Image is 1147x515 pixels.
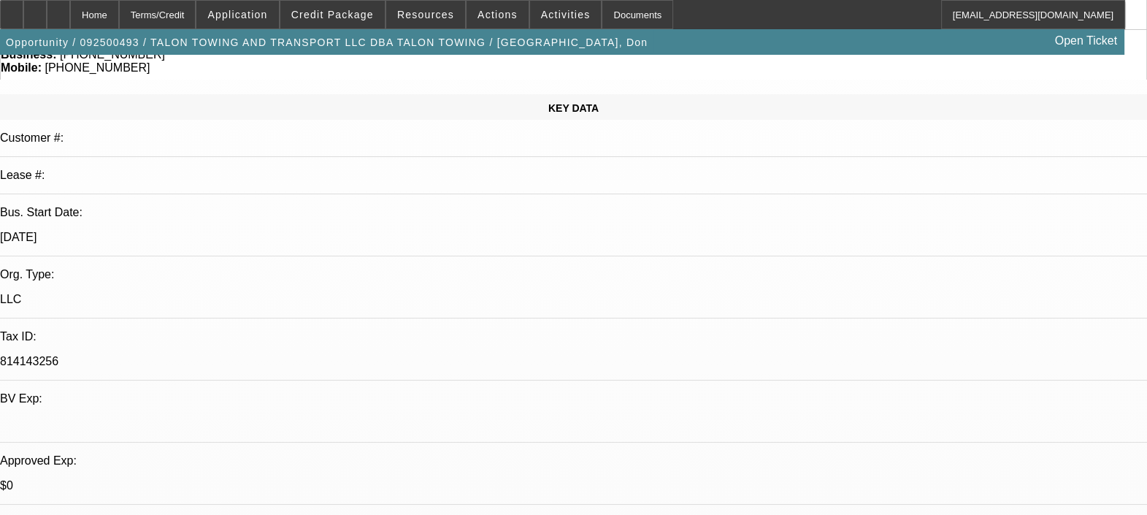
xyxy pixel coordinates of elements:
[477,9,518,20] span: Actions
[1,61,42,74] strong: Mobile:
[207,9,267,20] span: Application
[397,9,454,20] span: Resources
[541,9,591,20] span: Activities
[467,1,529,28] button: Actions
[386,1,465,28] button: Resources
[291,9,374,20] span: Credit Package
[196,1,278,28] button: Application
[1049,28,1123,53] a: Open Ticket
[280,1,385,28] button: Credit Package
[45,61,150,74] span: [PHONE_NUMBER]
[6,37,648,48] span: Opportunity / 092500493 / TALON TOWING AND TRANSPORT LLC DBA TALON TOWING / [GEOGRAPHIC_DATA], Don
[530,1,602,28] button: Activities
[548,102,599,114] span: KEY DATA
